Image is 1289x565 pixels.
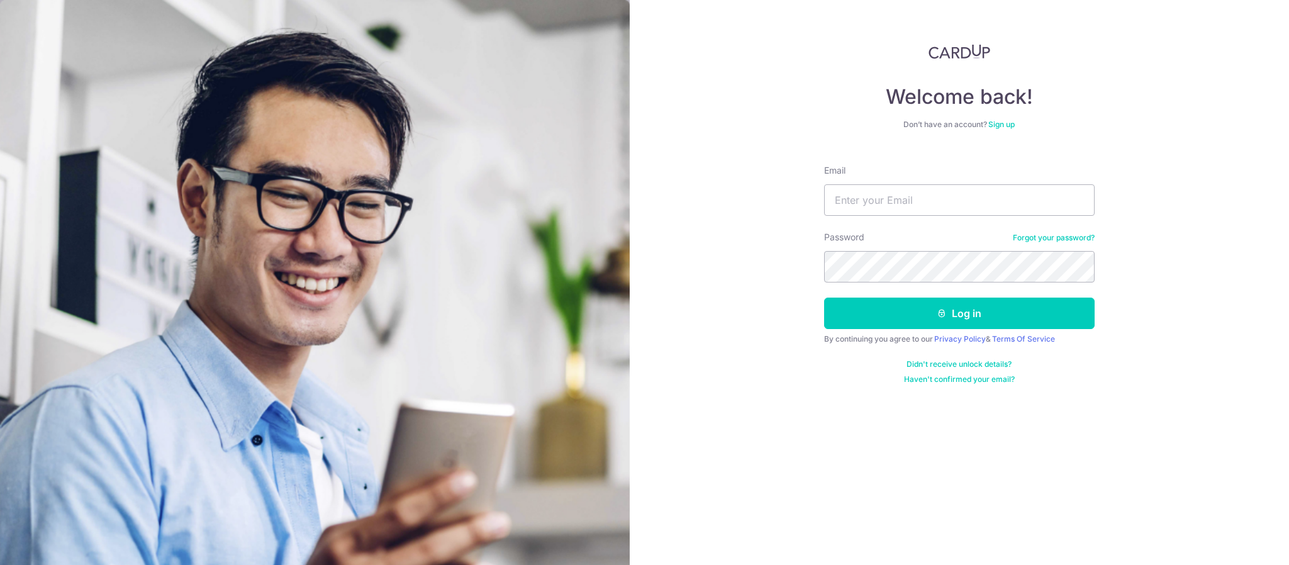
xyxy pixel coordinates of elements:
[824,184,1095,216] input: Enter your Email
[907,359,1012,369] a: Didn't receive unlock details?
[824,334,1095,344] div: By continuing you agree to our &
[992,334,1055,344] a: Terms Of Service
[988,120,1015,129] a: Sign up
[934,334,986,344] a: Privacy Policy
[824,298,1095,329] button: Log in
[1013,233,1095,243] a: Forgot your password?
[824,120,1095,130] div: Don’t have an account?
[824,164,845,177] label: Email
[929,44,990,59] img: CardUp Logo
[824,84,1095,109] h4: Welcome back!
[824,231,864,243] label: Password
[904,374,1015,384] a: Haven't confirmed your email?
